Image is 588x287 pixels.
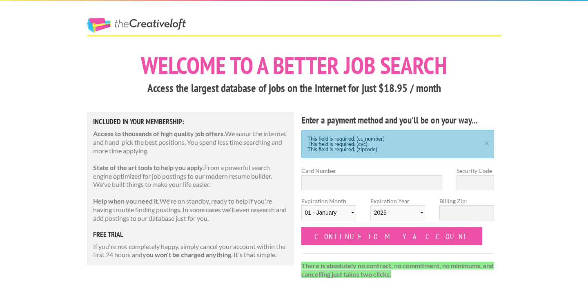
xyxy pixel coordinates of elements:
[93,197,288,222] p: We're on standby, ready to help if you're having trouble finding postings. In some cases we'll ev...
[301,227,483,245] input: Continue to my account
[93,197,160,205] strong: Help when you need it.
[93,130,288,155] p: We scour the internet and hand-pick the best positions. You spend less time searching and more ti...
[93,130,225,137] strong: Access to thousands of high quality job offers.
[93,231,288,238] h5: free trial
[301,197,356,227] label: Expiration Month
[87,18,186,33] a: The Creative Loft
[301,114,494,127] h4: Enter a payment method and you'll be on your way...
[87,54,501,77] h1: Welcome to a better job search
[93,118,288,126] h5: Included in Your Membership:
[482,139,492,145] a: ×
[93,242,288,260] p: If you're not completely happy, simply cancel your account within the first 24 hours and . It's t...
[87,81,501,96] h3: Access the largest database of jobs on the internet for just $18.95 / month
[370,197,425,227] label: Expiration Year
[370,205,425,220] select: Expiration Year
[457,166,494,175] label: Security Code
[93,164,204,171] strong: State of the art tools to help you apply.
[301,130,494,158] div: This field is required. (cc_number) This field is required. (cvc) This field is required. (zipcode)
[143,251,231,258] strong: you won't be charged anything
[439,197,494,205] label: Billing Zip:
[301,166,443,175] label: Card Number
[301,205,356,220] select: Expiration Month
[301,262,494,278] strong: There is absolutely no contract, no commitment, no minimums, and cancelling just takes two clicks.
[93,164,288,189] p: From a powerful search engine optimized for job postings to our modern resume builder. We've buil...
